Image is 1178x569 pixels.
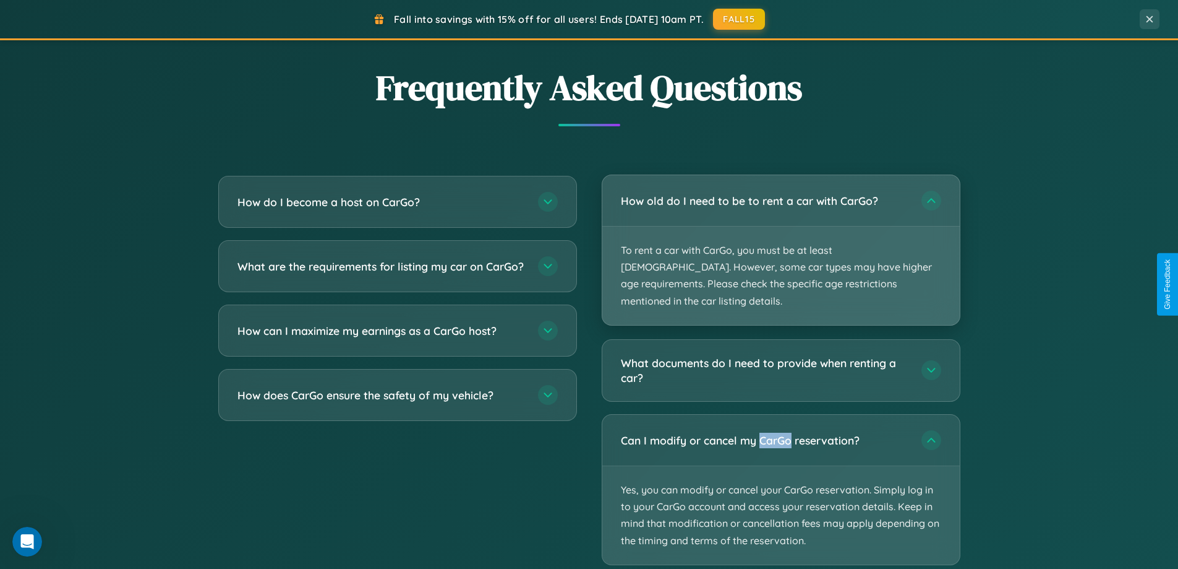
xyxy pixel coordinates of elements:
h3: What documents do I need to provide when renting a car? [621,355,909,386]
iframe: Intercom live chat [12,527,42,557]
h3: How can I maximize my earnings as a CarGo host? [237,323,526,339]
button: FALL15 [713,9,765,30]
h3: Can I modify or cancel my CarGo reservation? [621,433,909,448]
h3: How does CarGo ensure the safety of my vehicle? [237,388,526,403]
h2: Frequently Asked Questions [218,64,960,111]
h3: What are the requirements for listing my car on CarGo? [237,259,526,274]
p: To rent a car with CarGo, you must be at least [DEMOGRAPHIC_DATA]. However, some car types may ha... [602,227,960,325]
h3: How do I become a host on CarGo? [237,194,526,210]
p: Yes, you can modify or cancel your CarGo reservation. Simply log in to your CarGo account and acc... [602,466,960,565]
div: Give Feedback [1163,259,1172,310]
span: Fall into savings with 15% off for all users! Ends [DATE] 10am PT. [394,13,704,25]
h3: How old do I need to be to rent a car with CarGo? [621,193,909,209]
